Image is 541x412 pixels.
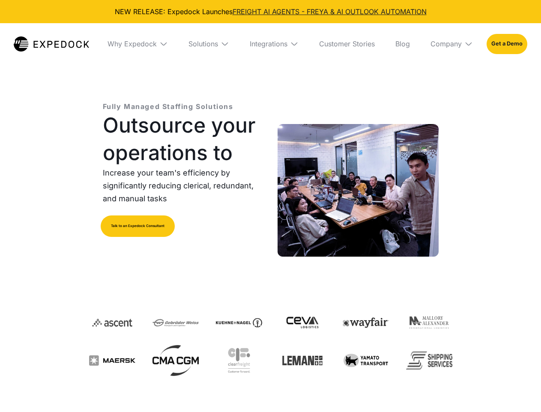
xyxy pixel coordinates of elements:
[188,39,218,48] div: Solutions
[103,112,264,167] h1: Outsource your operations to
[7,7,534,16] div: NEW RELEASE: Expedock Launches
[103,101,233,112] p: Fully Managed Staffing Solutions
[498,371,541,412] iframe: Chat Widget
[233,7,427,16] a: FREIGHT AI AGENTS - FREYA & AI OUTLOOK AUTOMATION
[101,215,175,237] a: Talk to an Expedock Consultant
[430,39,462,48] div: Company
[103,167,264,205] p: Increase your team's efficiency by significantly reducing clerical, redundant, and manual tasks
[182,23,236,64] div: Solutions
[487,34,527,54] a: Get a Demo
[243,23,305,64] div: Integrations
[312,23,382,64] a: Customer Stories
[250,39,287,48] div: Integrations
[424,23,480,64] div: Company
[101,23,175,64] div: Why Expedock
[389,23,417,64] a: Blog
[108,39,157,48] div: Why Expedock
